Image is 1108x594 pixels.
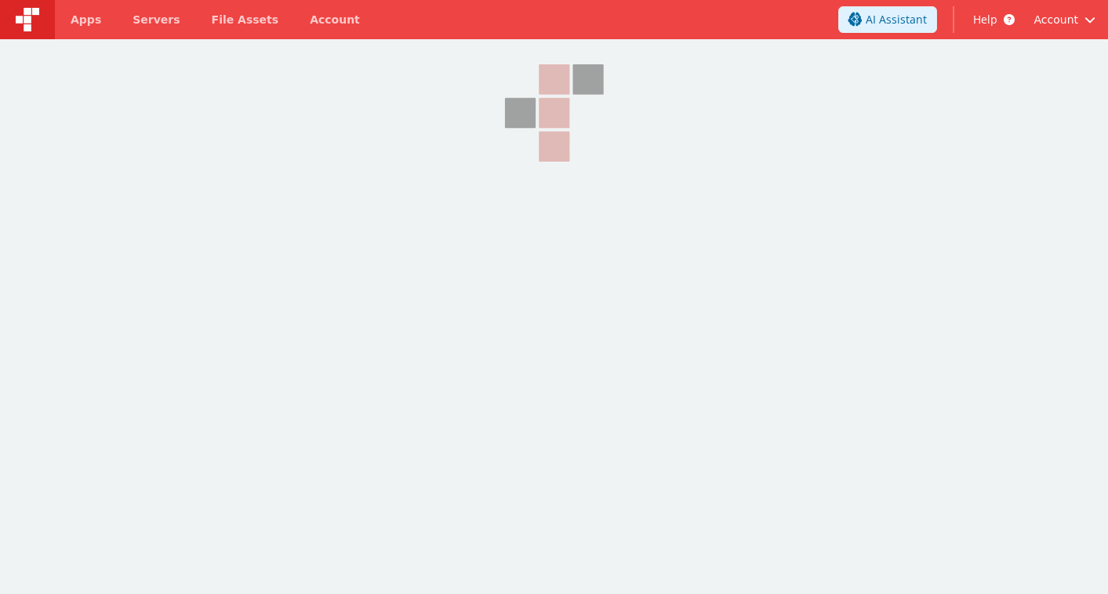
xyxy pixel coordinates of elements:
[212,12,279,27] span: File Assets
[71,12,101,27] span: Apps
[1034,12,1078,27] span: Account
[1034,12,1095,27] button: Account
[973,12,997,27] span: Help
[866,12,927,27] span: AI Assistant
[133,12,180,27] span: Servers
[838,6,937,33] button: AI Assistant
